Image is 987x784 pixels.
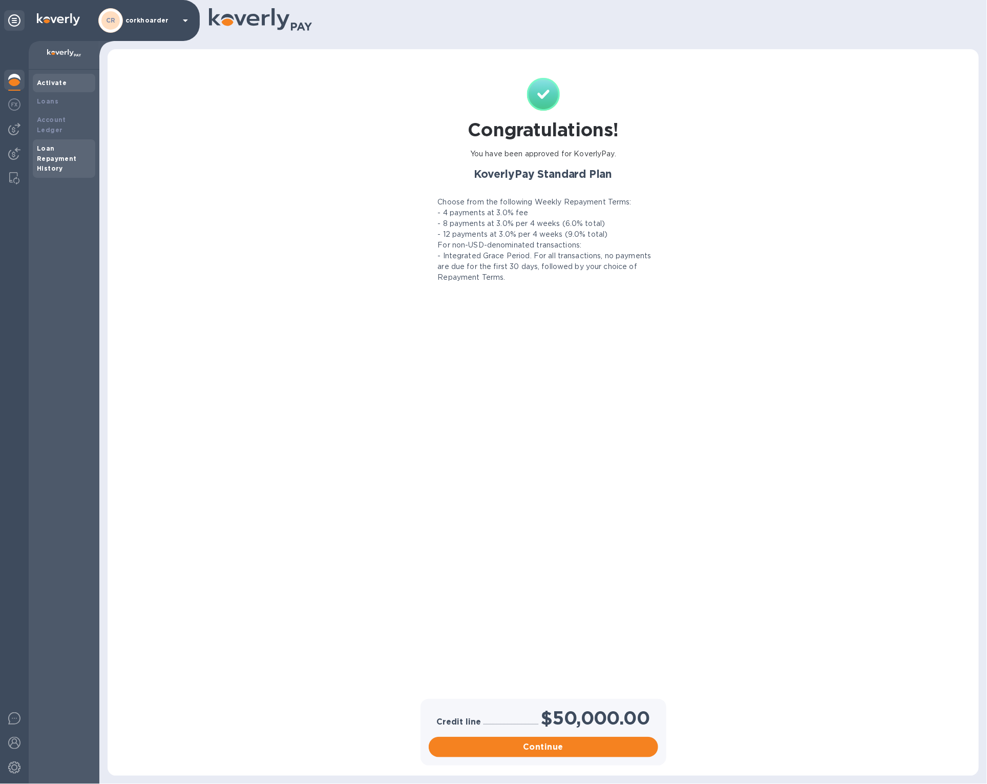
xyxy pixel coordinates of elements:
b: CR [106,16,116,24]
p: You have been approved for KoverlyPay. [470,149,616,159]
h3: Credit line [437,717,481,727]
h1: $50,000.00 [540,707,649,729]
p: For non-USD-denominated transactions: [438,240,582,251]
p: - 8 payments at 3.0% per 4 weeks (6.0% total) [438,218,605,229]
div: Unpin categories [4,10,25,31]
button: Continue [429,737,658,757]
h2: KoverlyPay Standard Plan [423,168,664,180]
p: - 4 payments at 3.0% fee [438,208,529,218]
p: Choose from the following Weekly Repayment Terms: [438,197,632,208]
b: Loans [37,97,58,105]
b: Account Ledger [37,116,66,134]
span: Continue [437,741,650,753]
b: Activate [37,79,67,87]
h1: Congratulations! [468,119,619,140]
p: corkhoarder [125,17,177,24]
img: Foreign exchange [8,98,20,111]
b: Loan Repayment History [37,145,77,173]
p: - Integrated Grace Period. For all transactions, no payments are due for the first 30 days, follo... [438,251,664,283]
p: - 12 payments at 3.0% per 4 weeks (9.0% total) [438,229,608,240]
img: Logo [37,13,80,26]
